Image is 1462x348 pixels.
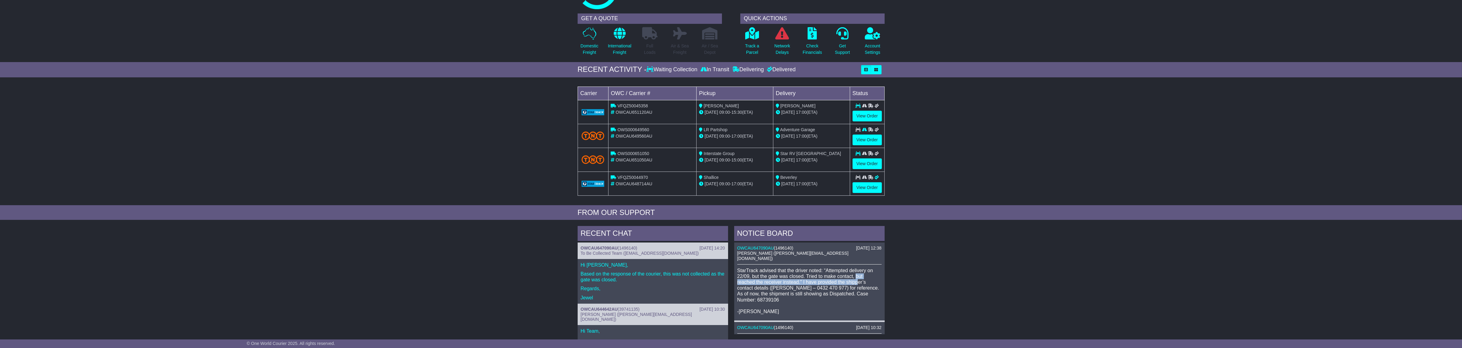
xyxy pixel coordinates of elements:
a: OWCAU647090AU [737,246,774,250]
a: OWCAU644642AU [581,307,618,312]
div: Delivering [731,66,765,73]
span: [DATE] [705,110,718,115]
a: OWCAU647090AU [737,325,774,330]
p: International Freight [608,43,631,56]
span: [PERSON_NAME] ([PERSON_NAME][EMAIL_ADDRESS][DOMAIN_NAME]) [581,312,692,322]
img: GetCarrierServiceLogo [582,109,605,115]
span: [PERSON_NAME] [704,103,739,108]
span: [PERSON_NAME] [780,103,816,108]
div: ( ) [737,325,882,330]
p: Jewel [581,295,725,301]
div: [DATE] 10:32 [856,325,881,330]
span: To Be Collected Team ([EMAIL_ADDRESS][DOMAIN_NAME]) [581,251,699,256]
p: Air & Sea Freight [671,43,689,56]
p: Hi [PERSON_NAME], [581,262,725,268]
div: - (ETA) [699,109,771,116]
span: 39741135 [619,307,638,312]
span: OWCAU651120AU [616,110,652,115]
a: Track aParcel [745,27,760,59]
span: Interstate Group [704,151,735,156]
div: [DATE] 10:30 [699,307,725,312]
span: VFQZ50044970 [617,175,648,180]
p: Regards, [581,286,725,291]
td: Delivery [773,87,850,100]
div: (ETA) [776,157,847,163]
span: 09:00 [719,134,730,139]
span: [DATE] [705,157,718,162]
td: OWC / Carrier # [608,87,697,100]
div: NOTICE BOARD [734,226,885,242]
img: TNT_Domestic.png [582,155,605,164]
span: Adventure Garage [780,127,815,132]
span: [DATE] [705,181,718,186]
span: Star RV [GEOGRAPHIC_DATA] [780,151,841,156]
span: 09:00 [719,110,730,115]
div: [DATE] 12:38 [856,246,881,251]
p: Full Loads [642,43,657,56]
a: DomesticFreight [580,27,598,59]
div: ( ) [737,246,882,251]
a: View Order [853,158,882,169]
div: In Transit [699,66,731,73]
span: OWS000651050 [617,151,649,156]
span: [DATE] [705,134,718,139]
div: - (ETA) [699,157,771,163]
span: OWCAU648714AU [616,181,652,186]
div: ( ) [581,246,725,251]
span: 17:00 [731,134,742,139]
span: [DATE] [781,181,795,186]
a: CheckFinancials [802,27,822,59]
div: - (ETA) [699,133,771,139]
span: 1496140 [775,325,792,330]
span: OWCAU651050AU [616,157,652,162]
div: (ETA) [776,109,847,116]
p: Network Delays [774,43,790,56]
p: Account Settings [865,43,880,56]
span: 1496140 [775,246,792,250]
span: Shallice [704,175,719,180]
td: Pickup [697,87,773,100]
img: TNT_Domestic.png [582,131,605,140]
div: RECENT ACTIVITY - [578,65,647,74]
a: AccountSettings [864,27,881,59]
span: 17:00 [796,110,807,115]
span: 1496140 [619,246,636,250]
span: LR Partshop [704,127,727,132]
p: Track a Parcel [745,43,759,56]
div: FROM OUR SUPPORT [578,208,885,217]
span: [PERSON_NAME] ([PERSON_NAME][EMAIL_ADDRESS][DOMAIN_NAME]) [737,251,849,261]
span: 17:00 [731,181,742,186]
span: 17:00 [796,134,807,139]
span: 15:30 [731,110,742,115]
div: (ETA) [776,181,847,187]
p: Check Financials [803,43,822,56]
div: (ETA) [776,133,847,139]
a: View Order [853,182,882,193]
img: GetCarrierServiceLogo [582,181,605,187]
span: 09:00 [719,181,730,186]
span: VFQZ50045358 [617,103,648,108]
p: Air / Sea Depot [702,43,718,56]
span: Beverley [780,175,797,180]
div: QUICK ACTIONS [740,13,885,24]
div: [DATE] 14:20 [699,246,725,251]
div: Waiting Collection [646,66,699,73]
span: 17:00 [796,181,807,186]
div: - (ETA) [699,181,771,187]
a: View Order [853,111,882,121]
span: © One World Courier 2025. All rights reserved. [247,341,335,346]
a: GetSupport [835,27,850,59]
td: Status [850,87,884,100]
div: Delivered [765,66,796,73]
a: View Order [853,135,882,145]
span: 17:00 [796,157,807,162]
div: GET A QUOTE [578,13,722,24]
a: NetworkDelays [774,27,790,59]
td: Carrier [578,87,608,100]
p: Get Support [835,43,850,56]
div: RECENT CHAT [578,226,728,242]
p: StarTrack advised that the driver noted: “Attempted delivery on 22/09, but the gate was closed. T... [737,268,882,315]
p: Based on the response of the courier, this was not collected as the gate was closed. [581,271,725,283]
span: OWCAU649560AU [616,134,652,139]
div: ( ) [581,307,725,312]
